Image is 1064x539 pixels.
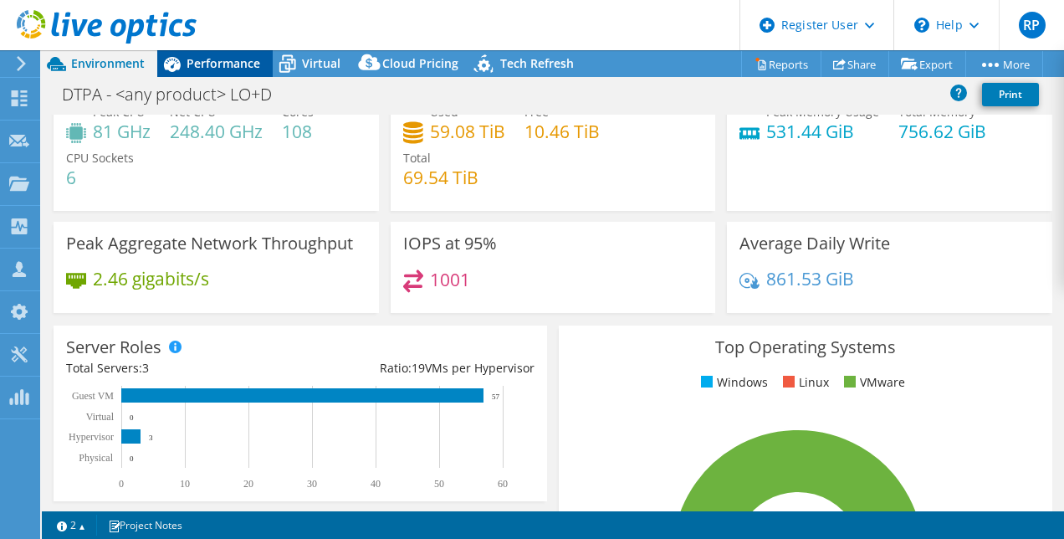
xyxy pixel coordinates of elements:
[66,359,300,377] div: Total Servers:
[130,454,134,463] text: 0
[697,373,768,392] li: Windows
[840,373,905,392] li: VMware
[779,373,829,392] li: Linux
[524,122,600,141] h4: 10.46 TiB
[69,431,114,443] text: Hypervisor
[96,515,194,536] a: Project Notes
[898,122,986,141] h4: 756.62 GiB
[187,55,260,71] span: Performance
[500,55,574,71] span: Tech Refresh
[54,85,298,104] h1: DTPA - <any product> LO+D
[766,269,854,288] h4: 861.53 GiB
[282,122,314,141] h4: 108
[66,338,161,357] h3: Server Roles
[79,452,113,464] text: Physical
[45,515,97,536] a: 2
[430,122,505,141] h4: 59.08 TiB
[180,478,190,490] text: 10
[739,234,890,253] h3: Average Daily Write
[149,434,153,442] text: 3
[371,478,381,490] text: 40
[86,411,115,423] text: Virtual
[914,18,929,33] svg: \n
[300,359,535,377] div: Ratio: VMs per Hypervisor
[766,122,879,141] h4: 531.44 GiB
[307,478,317,490] text: 30
[492,393,500,401] text: 57
[243,478,253,490] text: 20
[170,122,263,141] h4: 248.40 GHz
[982,83,1039,106] a: Print
[93,269,209,288] h4: 2.46 gigabits/s
[434,478,444,490] text: 50
[382,55,458,71] span: Cloud Pricing
[66,234,353,253] h3: Peak Aggregate Network Throughput
[412,360,425,376] span: 19
[403,234,497,253] h3: IOPS at 95%
[403,168,478,187] h4: 69.54 TiB
[741,51,821,77] a: Reports
[93,122,151,141] h4: 81 GHz
[821,51,889,77] a: Share
[66,168,134,187] h4: 6
[498,478,508,490] text: 60
[1019,12,1046,38] span: RP
[142,360,149,376] span: 3
[430,270,470,289] h4: 1001
[571,338,1040,357] h3: Top Operating Systems
[72,390,114,402] text: Guest VM
[119,478,124,490] text: 0
[71,55,145,71] span: Environment
[302,55,340,71] span: Virtual
[66,150,134,166] span: CPU Sockets
[888,51,966,77] a: Export
[130,413,134,422] text: 0
[403,150,431,166] span: Total
[965,51,1043,77] a: More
